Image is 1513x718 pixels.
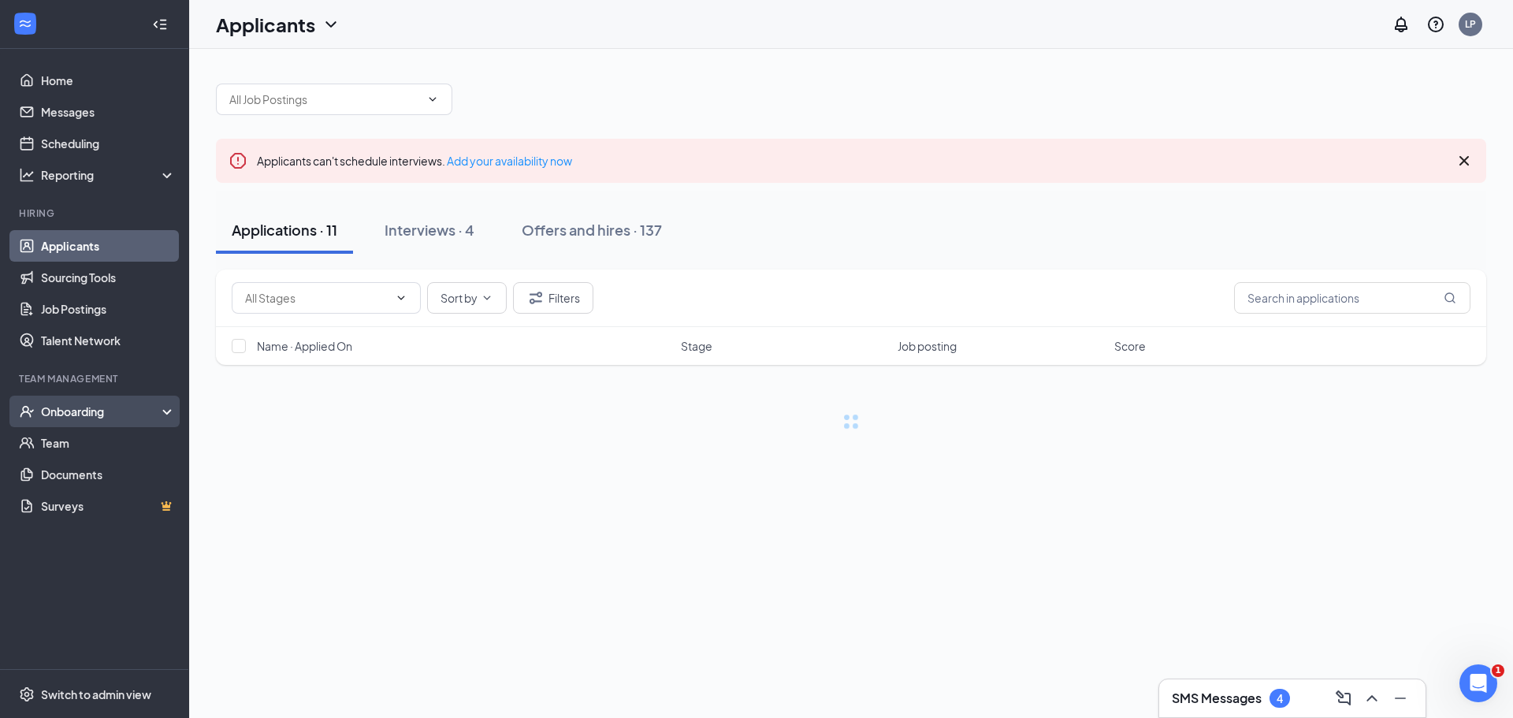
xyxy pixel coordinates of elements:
[41,167,177,183] div: Reporting
[385,220,474,240] div: Interviews · 4
[41,96,176,128] a: Messages
[1388,686,1413,711] button: Minimize
[1492,664,1504,677] span: 1
[152,17,168,32] svg: Collapse
[17,16,33,32] svg: WorkstreamLogo
[41,427,176,459] a: Team
[898,338,957,354] span: Job posting
[426,93,439,106] svg: ChevronDown
[1331,686,1356,711] button: ComposeMessage
[41,230,176,262] a: Applicants
[322,15,340,34] svg: ChevronDown
[257,338,352,354] span: Name · Applied On
[1362,689,1381,708] svg: ChevronUp
[1455,151,1474,170] svg: Cross
[19,686,35,702] svg: Settings
[19,372,173,385] div: Team Management
[1359,686,1385,711] button: ChevronUp
[1172,690,1262,707] h3: SMS Messages
[41,459,176,490] a: Documents
[232,220,337,240] div: Applications · 11
[41,490,176,522] a: SurveysCrown
[1392,15,1411,34] svg: Notifications
[1459,664,1497,702] iframe: Intercom live chat
[41,325,176,356] a: Talent Network
[481,292,493,304] svg: ChevronDown
[1426,15,1445,34] svg: QuestionInfo
[427,282,507,314] button: Sort byChevronDown
[216,11,315,38] h1: Applicants
[41,404,162,419] div: Onboarding
[522,220,662,240] div: Offers and hires · 137
[41,293,176,325] a: Job Postings
[1391,689,1410,708] svg: Minimize
[447,154,572,168] a: Add your availability now
[41,262,176,293] a: Sourcing Tools
[526,288,545,307] svg: Filter
[441,292,478,303] span: Sort by
[1234,282,1470,314] input: Search in applications
[1465,17,1476,31] div: LP
[395,292,407,304] svg: ChevronDown
[19,167,35,183] svg: Analysis
[41,686,151,702] div: Switch to admin view
[1277,692,1283,705] div: 4
[19,404,35,419] svg: UserCheck
[229,151,247,170] svg: Error
[513,282,593,314] button: Filter Filters
[1114,338,1146,354] span: Score
[681,338,712,354] span: Stage
[41,65,176,96] a: Home
[229,91,420,108] input: All Job Postings
[41,128,176,159] a: Scheduling
[245,289,388,307] input: All Stages
[1334,689,1353,708] svg: ComposeMessage
[257,154,572,168] span: Applicants can't schedule interviews.
[19,206,173,220] div: Hiring
[1444,292,1456,304] svg: MagnifyingGlass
